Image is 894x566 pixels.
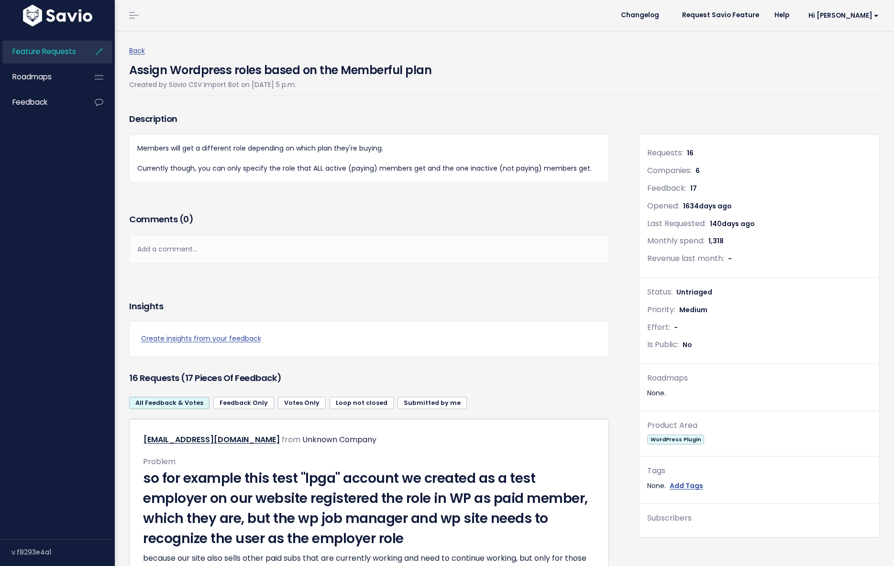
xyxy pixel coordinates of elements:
[621,12,659,19] span: Changelog
[302,433,376,447] div: Unknown Company
[129,80,296,89] span: Created by Savio CSV Import Bot on [DATE] 5 p.m.
[647,218,706,229] span: Last Requested:
[21,5,95,26] img: logo-white.9d6f32f41409.svg
[647,512,692,523] span: Subscribers
[647,200,679,211] span: Opened:
[330,397,394,409] a: Loop not closed
[647,419,872,433] div: Product Area
[12,46,76,56] span: Feature Requests
[679,305,707,315] span: Medium
[129,371,605,385] h3: 16 Requests (17 pieces of Feedback)
[708,236,724,246] span: 1,318
[699,201,732,211] span: days ago
[397,397,467,409] a: Submitted by me
[278,397,326,409] a: Votes Only
[676,287,712,297] span: Untriaged
[647,322,670,333] span: Effort:
[2,91,79,113] a: Feedback
[282,434,300,445] span: from
[797,8,886,23] a: Hi [PERSON_NAME]
[687,148,694,158] span: 16
[129,235,609,263] div: Add a comment...
[683,340,692,349] span: No
[12,72,52,82] span: Roadmaps
[137,163,601,174] p: Currently though, you can only specify the role that ALL active (paying) members get and the one ...
[2,66,79,88] a: Roadmaps
[674,323,678,332] span: -
[647,339,679,350] span: Is Public:
[129,397,210,409] a: All Feedback & Votes
[647,286,673,297] span: Status:
[129,300,163,313] h3: Insights
[12,97,47,107] span: Feedback
[722,219,755,229] span: days ago
[129,112,609,126] h3: Description
[183,213,189,225] span: 0
[647,183,686,194] span: Feedback:
[143,456,176,467] span: Problem
[728,254,732,263] span: -
[647,435,704,445] span: WordPress Plugin
[647,304,675,315] span: Priority:
[674,8,767,22] a: Request Savio Feature
[647,147,683,158] span: Requests:
[683,201,732,211] span: 1634
[143,434,280,445] a: [EMAIL_ADDRESS][DOMAIN_NAME]
[647,464,872,478] div: Tags
[670,480,703,492] a: Add Tags
[808,12,879,19] span: Hi [PERSON_NAME]
[143,468,595,549] h2: so for example this test "lpga" account we created as a test employer on our website registered t...
[647,387,872,399] div: None.
[647,253,724,264] span: Revenue last month:
[690,184,697,193] span: 17
[647,235,705,246] span: Monthly spend:
[129,57,431,79] h4: Assign Wordpress roles based on the Memberful plan
[647,165,692,176] span: Companies:
[695,166,700,175] span: 6
[767,8,797,22] a: Help
[2,41,79,63] a: Feature Requests
[129,46,145,55] a: Back
[213,397,274,409] a: Feedback Only
[141,333,597,345] a: Create insights from your feedback
[129,213,609,226] h3: Comments ( )
[11,540,115,565] div: v.f8293e4a1
[647,371,872,385] div: Roadmaps
[647,480,872,492] div: None.
[710,219,755,229] span: 140
[137,142,601,154] p: Members will get a different role depending on which plan they're buying.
